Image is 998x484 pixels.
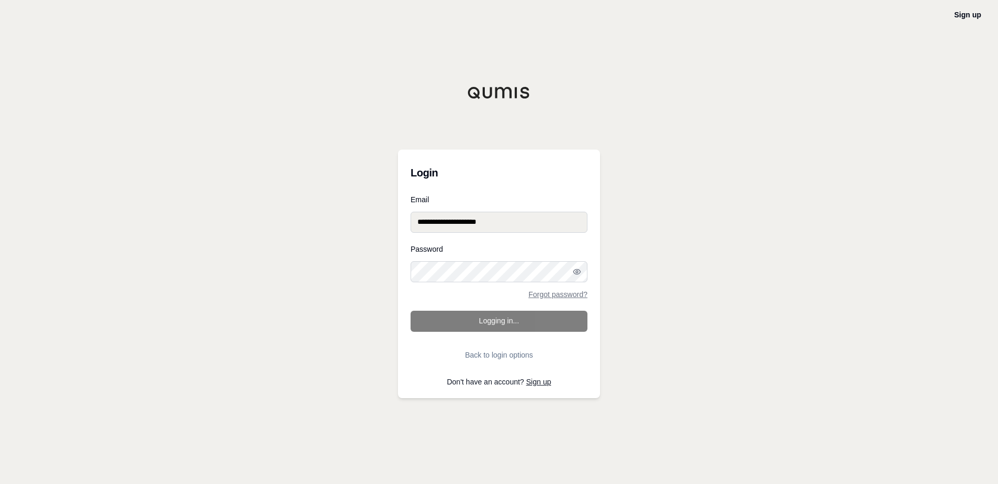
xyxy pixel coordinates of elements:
[411,245,587,253] label: Password
[954,11,981,19] a: Sign up
[411,378,587,386] p: Don't have an account?
[411,344,587,366] button: Back to login options
[411,162,587,183] h3: Login
[528,291,587,298] a: Forgot password?
[526,378,551,386] a: Sign up
[467,86,531,99] img: Qumis
[411,196,587,203] label: Email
